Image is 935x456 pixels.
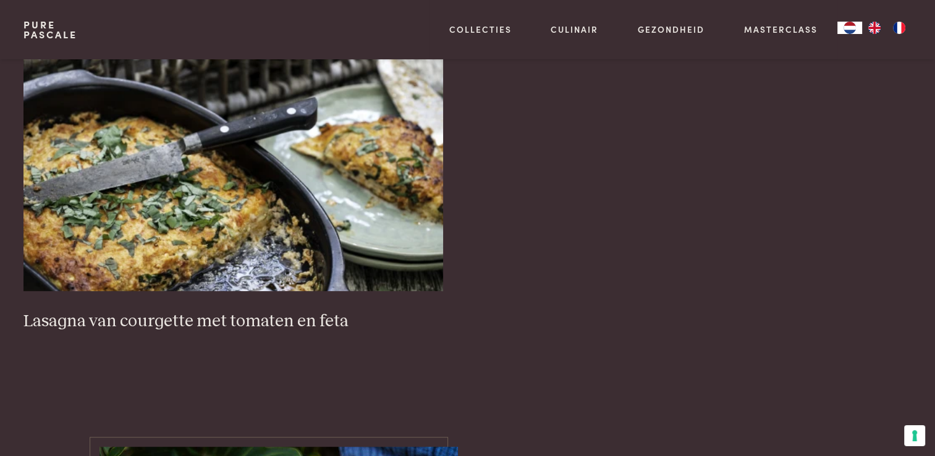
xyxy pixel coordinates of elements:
[23,20,77,40] a: PurePascale
[449,23,512,36] a: Collecties
[837,22,912,34] aside: Language selected: Nederlands
[837,22,862,34] a: NL
[744,23,818,36] a: Masterclass
[638,23,704,36] a: Gezondheid
[862,22,887,34] a: EN
[551,23,598,36] a: Culinair
[904,425,925,446] button: Uw voorkeuren voor toestemming voor trackingtechnologieën
[23,44,442,291] img: Lasagna van courgette met tomaten en feta
[887,22,912,34] a: FR
[23,44,442,332] a: Lasagna van courgette met tomaten en feta Lasagna van courgette met tomaten en feta
[23,311,442,332] h3: Lasagna van courgette met tomaten en feta
[862,22,912,34] ul: Language list
[837,22,862,34] div: Language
